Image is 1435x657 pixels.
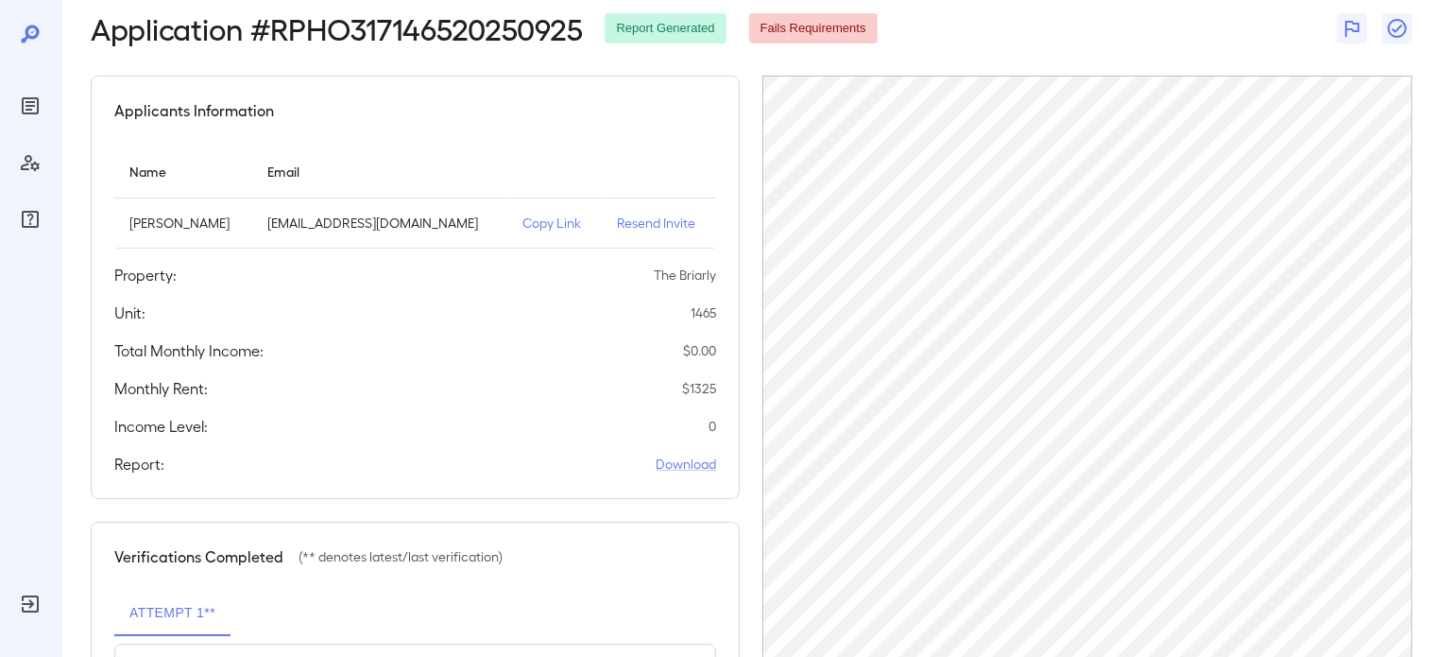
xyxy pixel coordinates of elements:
p: The Briarly [654,266,716,285]
button: Close Report [1382,13,1412,43]
p: 0 [709,417,716,436]
p: (** denotes latest/last verification) [299,547,503,566]
p: $ 1325 [682,379,716,398]
h5: Property: [114,264,177,286]
span: Fails Requirements [749,20,878,38]
h5: Unit: [114,302,145,324]
h5: Verifications Completed [114,545,283,568]
h2: Application # RPHO317146520250925 [91,11,582,45]
button: Flag Report [1337,13,1367,43]
p: $ 0.00 [683,341,716,360]
table: simple table [114,145,716,249]
h5: Total Monthly Income: [114,339,264,362]
p: Copy Link [522,214,587,233]
div: FAQ [15,204,45,234]
p: Resend Invite [617,214,702,233]
h5: Applicants Information [114,99,274,122]
p: 1465 [691,303,716,322]
h5: Income Level: [114,415,208,438]
a: Download [656,455,716,474]
div: Reports [15,91,45,121]
span: Report Generated [605,20,726,38]
button: Attempt 1** [114,591,231,636]
p: [EMAIL_ADDRESS][DOMAIN_NAME] [267,214,492,233]
div: Manage Users [15,147,45,178]
p: [PERSON_NAME] [129,214,237,233]
th: Email [252,145,507,199]
div: Log Out [15,589,45,619]
th: Name [114,145,252,199]
h5: Monthly Rent: [114,377,208,400]
h5: Report: [114,453,164,475]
